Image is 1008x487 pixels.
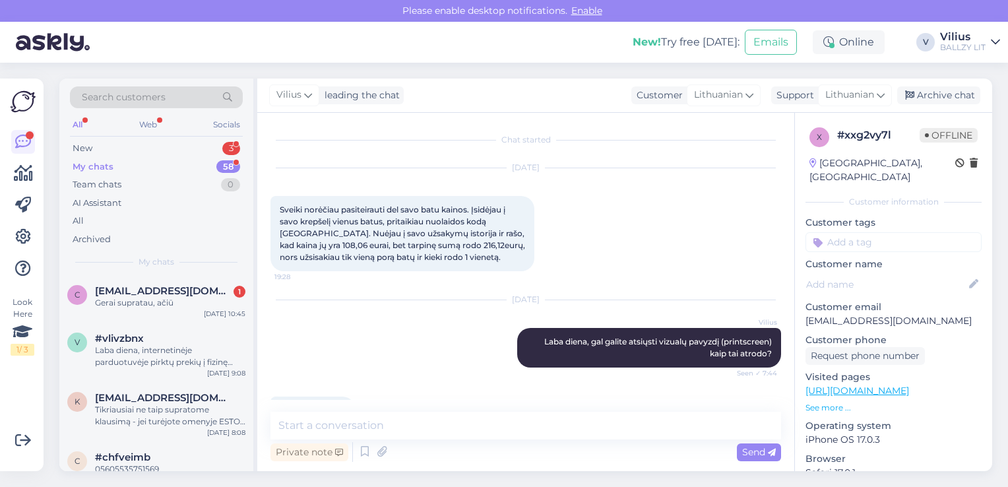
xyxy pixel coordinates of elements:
[82,90,166,104] span: Search customers
[210,116,243,133] div: Socials
[11,296,34,356] div: Look Here
[73,214,84,228] div: All
[70,116,85,133] div: All
[567,5,606,16] span: Enable
[805,216,982,230] p: Customer tags
[631,88,683,102] div: Customer
[95,333,144,344] span: #vlivzbnx
[916,33,935,51] div: V
[805,300,982,314] p: Customer email
[940,32,986,42] div: Vilius
[270,443,348,461] div: Private note
[771,88,814,102] div: Support
[633,36,661,48] b: New!
[95,297,245,309] div: Gerai supratau, ačiū
[276,88,301,102] span: Vilius
[805,466,982,480] p: Safari 17.0.1
[95,285,232,297] span: chilly.lek@gmail.com
[940,32,1000,53] a: ViliusBALLZY LIT
[805,370,982,384] p: Visited pages
[805,433,982,447] p: iPhone OS 17.0.3
[75,397,80,406] span: k
[11,344,34,356] div: 1 / 3
[728,317,777,327] span: Vilius
[11,89,36,114] img: Askly Logo
[234,286,245,298] div: 1
[837,127,920,143] div: # xxg2vy7l
[319,88,400,102] div: leading the chat
[920,128,978,143] span: Offline
[728,368,777,378] span: Seen ✓ 7:44
[270,162,781,174] div: [DATE]
[73,142,92,155] div: New
[207,368,245,378] div: [DATE] 9:08
[745,30,797,55] button: Emails
[75,290,80,300] span: c
[805,232,982,252] input: Add a tag
[137,116,160,133] div: Web
[633,34,740,50] div: Try free [DATE]:
[73,197,121,210] div: AI Assistant
[805,196,982,208] div: Customer information
[139,256,174,268] span: My chats
[95,463,245,475] div: 05605535751569
[270,134,781,146] div: Chat started
[73,160,113,174] div: My chats
[75,337,80,347] span: v
[207,428,245,438] div: [DATE] 8:08
[805,452,982,466] p: Browser
[204,309,245,319] div: [DATE] 10:45
[95,344,245,368] div: Laba diena, internetinėje parduotuvėje pirktų prekių į fizinę parduotuvę grąžinti deja negalima. ...
[805,419,982,433] p: Operating system
[805,385,909,397] a: [URL][DOMAIN_NAME]
[813,30,885,54] div: Online
[95,404,245,428] div: Tikriausiai ne taip supratome klausimą - jei turėjote omenyje ESTO pirkimą išsimokėtinai - grąžin...
[805,347,925,365] div: Request phone number
[742,446,776,458] span: Send
[95,451,150,463] span: #chfveimb
[805,333,982,347] p: Customer phone
[544,337,774,358] span: Laba diena, gal galite atsiųsti vizualų pavyzdį (printscreen) kaip tai atrodo?
[806,277,966,292] input: Add name
[73,233,111,246] div: Archived
[95,392,232,404] span: kristinalap14@gmail.com
[897,86,980,104] div: Archive chat
[805,257,982,271] p: Customer name
[805,402,982,414] p: See more ...
[75,456,80,466] span: c
[805,314,982,328] p: [EMAIL_ADDRESS][DOMAIN_NAME]
[280,205,527,262] span: Sveiki norėčiau pasiteirauti del savo batu kainos. Įsidėjau į savo krepšelį vienus batus, pritaik...
[222,142,240,155] div: 3
[817,132,822,142] span: x
[940,42,986,53] div: BALLZY LIT
[825,88,874,102] span: Lithuanian
[809,156,955,184] div: [GEOGRAPHIC_DATA], [GEOGRAPHIC_DATA]
[270,294,781,306] div: [DATE]
[274,272,324,282] span: 19:28
[694,88,743,102] span: Lithuanian
[216,160,240,174] div: 58
[73,178,121,191] div: Team chats
[221,178,240,191] div: 0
